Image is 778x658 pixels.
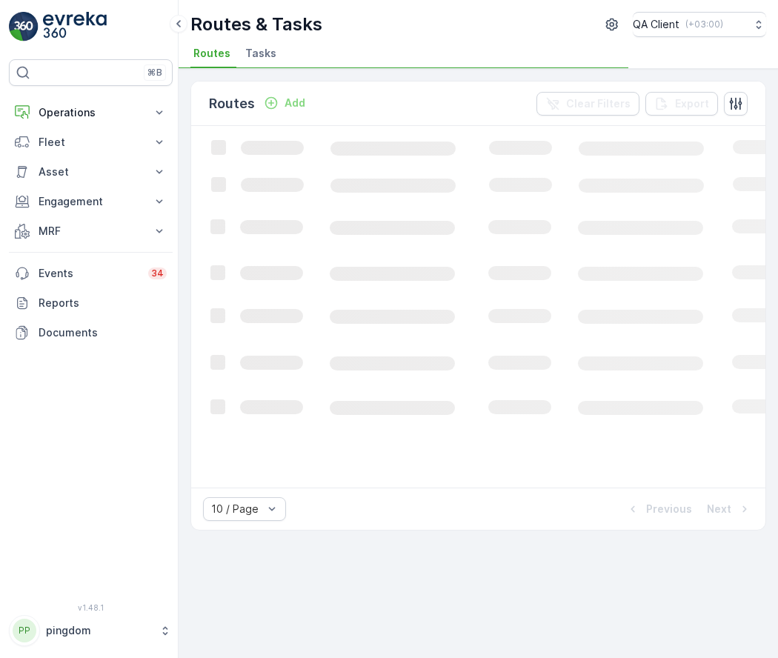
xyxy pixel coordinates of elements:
p: pingdom [46,623,152,638]
span: Tasks [245,46,276,61]
p: QA Client [633,17,679,32]
p: Export [675,96,709,111]
p: MRF [39,224,143,239]
p: Previous [646,502,692,516]
p: Asset [39,164,143,179]
button: QA Client(+03:00) [633,12,766,37]
p: Documents [39,325,167,340]
p: Fleet [39,135,143,150]
a: Reports [9,288,173,318]
button: Export [645,92,718,116]
p: Events [39,266,139,281]
a: Documents [9,318,173,348]
p: Next [707,502,731,516]
p: Add [285,96,305,110]
button: Asset [9,157,173,187]
button: MRF [9,216,173,246]
p: Engagement [39,194,143,209]
button: Next [705,500,754,518]
button: Operations [9,98,173,127]
button: Clear Filters [536,92,639,116]
span: v 1.48.1 [9,603,173,612]
p: Routes & Tasks [190,13,322,36]
div: PP [13,619,36,642]
button: PPpingdom [9,615,173,646]
p: Reports [39,296,167,310]
p: Routes [209,93,255,114]
button: Fleet [9,127,173,157]
p: ⌘B [147,67,162,79]
p: Operations [39,105,143,120]
p: Clear Filters [566,96,631,111]
button: Engagement [9,187,173,216]
button: Previous [624,500,694,518]
button: Add [258,94,311,112]
img: logo [9,12,39,41]
span: Routes [193,46,230,61]
img: logo_light-DOdMpM7g.png [43,12,107,41]
p: 34 [151,267,164,279]
p: ( +03:00 ) [685,19,723,30]
a: Events34 [9,259,173,288]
